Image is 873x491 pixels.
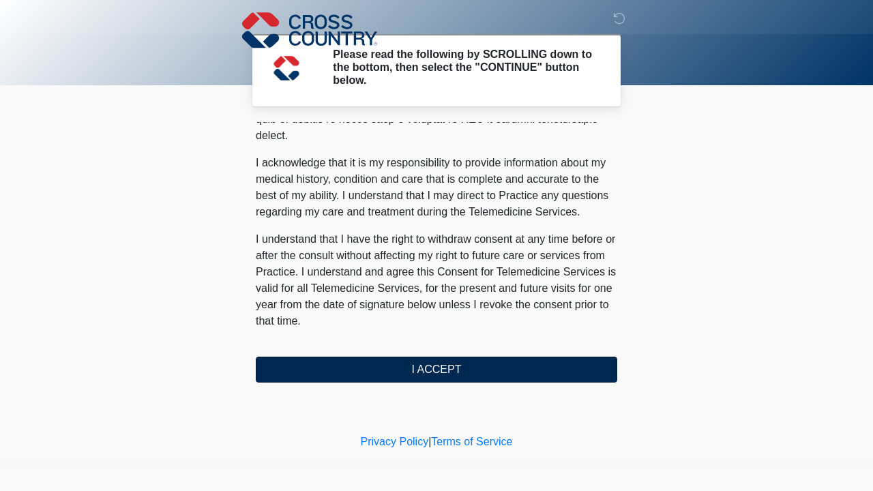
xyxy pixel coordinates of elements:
[333,48,597,87] h2: Please read the following by SCROLLING down to the bottom, then select the "CONTINUE" button below.
[361,436,429,447] a: Privacy Policy
[256,155,617,220] p: I acknowledge that it is my responsibility to provide information about my medical history, condi...
[266,48,307,89] img: Agent Avatar
[256,357,617,383] button: I ACCEPT
[431,436,512,447] a: Terms of Service
[256,231,617,329] p: I understand that I have the right to withdraw consent at any time before or after the consult wi...
[242,10,377,50] img: Cross Country Logo
[428,436,431,447] a: |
